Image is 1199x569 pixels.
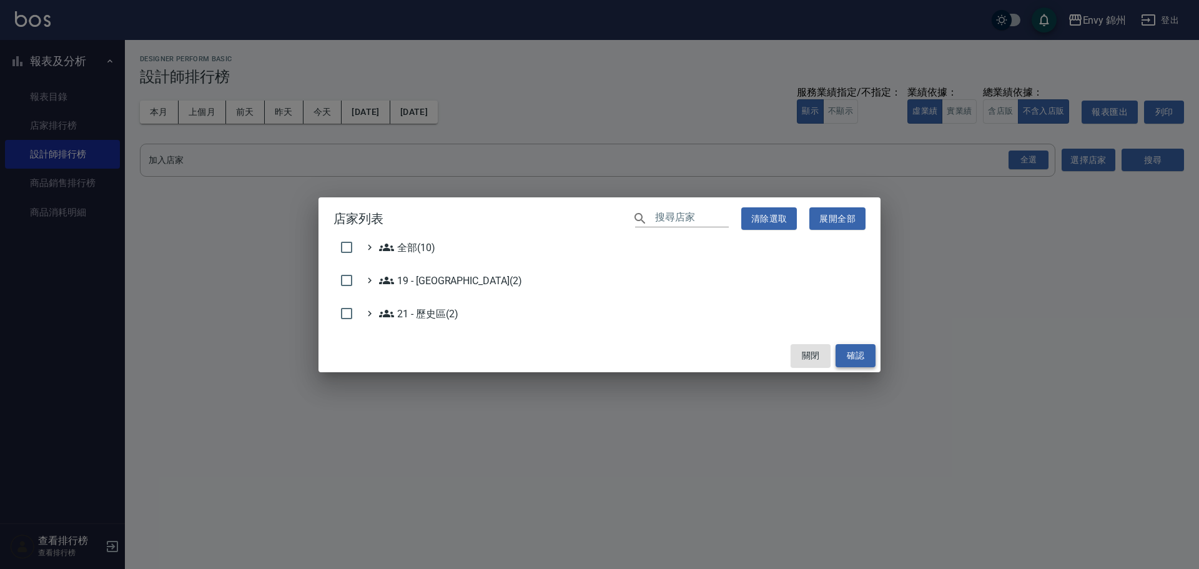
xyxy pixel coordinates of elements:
button: 清除選取 [741,207,797,230]
h2: 店家列表 [318,197,881,240]
span: 21 - 歷史區(2) [379,306,458,321]
button: 確認 [836,344,876,367]
button: 展開全部 [809,207,866,230]
button: 關閉 [791,344,831,367]
input: 搜尋店家 [655,209,729,227]
span: 全部(10) [379,240,435,255]
span: 19 - [GEOGRAPHIC_DATA](2) [379,273,522,288]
